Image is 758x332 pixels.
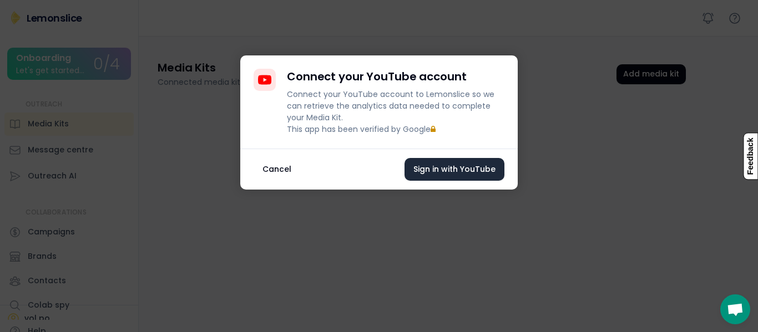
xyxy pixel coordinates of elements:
div: Connect your YouTube account to Lemonslice so we can retrieve the analytics data needed to comple... [287,89,504,135]
button: Sign in with YouTube [405,158,504,181]
a: Open chat [720,294,750,324]
button: Cancel [254,158,300,181]
img: YouTubeIcon.svg [258,73,271,86]
h4: Connect your YouTube account [287,69,467,84]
